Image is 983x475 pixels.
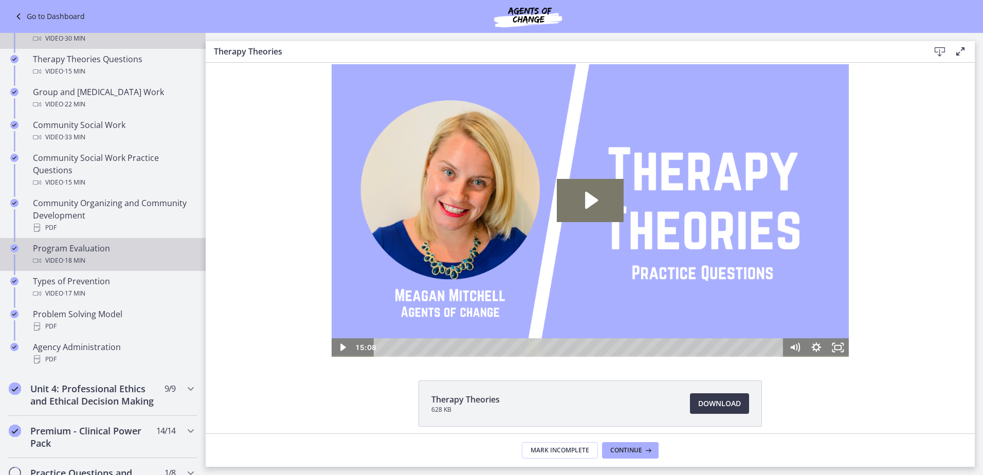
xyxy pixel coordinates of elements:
iframe: Video Lesson [206,63,975,357]
div: Agency Administration [33,341,193,366]
i: Completed [10,121,19,129]
i: Completed [10,244,19,252]
img: Agents of Change [466,4,590,29]
div: PDF [33,222,193,234]
div: Community Social Work [33,119,193,143]
button: Play Video: cbe5kl9t4o1cl02sigig.mp4 [351,116,418,159]
button: Mute [578,276,600,294]
button: Play Video [126,276,148,294]
span: · 30 min [63,32,85,45]
span: · 22 min [63,98,85,111]
i: Completed [9,425,21,437]
a: Go to Dashboard [12,10,85,23]
span: · 17 min [63,287,85,300]
div: Video [33,287,193,300]
div: Therapy Theories Questions [33,53,193,78]
div: Video [33,65,193,78]
h3: Therapy Theories [214,45,913,58]
div: Group and [MEDICAL_DATA] Work [33,86,193,111]
div: Types of Prevention [33,275,193,300]
span: Mark Incomplete [531,446,589,454]
div: PDF [33,353,193,366]
h2: Unit 4: Professional Ethics and Ethical Decision Making [30,382,156,407]
div: Playbar [176,276,573,294]
span: · 15 min [63,176,85,189]
span: · 15 min [63,65,85,78]
div: Community Organizing and Community Development [33,197,193,234]
div: Video [33,254,193,267]
span: 9 / 9 [165,382,175,395]
span: · 33 min [63,131,85,143]
span: 628 KB [431,406,500,414]
button: Fullscreen [622,276,643,294]
i: Completed [10,154,19,162]
div: Community Social Work Practice Questions [33,152,193,189]
span: 14 / 14 [156,425,175,437]
div: Program Evaluation [33,242,193,267]
i: Completed [10,88,19,96]
i: Completed [10,199,19,207]
span: Download [698,397,741,410]
button: Continue [602,442,659,459]
i: Completed [10,277,19,285]
div: Video [33,98,193,111]
h2: Premium - Clinical Power Pack [30,425,156,449]
div: PDF [33,320,193,333]
button: Mark Incomplete [522,442,598,459]
span: · 18 min [63,254,85,267]
button: Show settings menu [600,276,622,294]
span: Continue [610,446,642,454]
i: Completed [9,382,21,395]
span: Therapy Theories [431,393,500,406]
div: Video [33,131,193,143]
div: Video [33,176,193,189]
a: Download [690,393,749,414]
div: Video [33,32,193,45]
i: Completed [10,55,19,63]
div: Problem Solving Model [33,308,193,333]
i: Completed [10,310,19,318]
i: Completed [10,343,19,351]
